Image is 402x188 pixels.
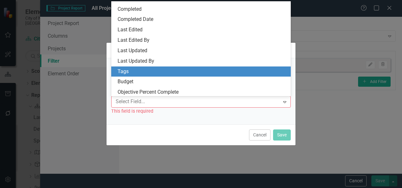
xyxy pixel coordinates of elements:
div: Tags [118,68,287,75]
button: Cancel [249,129,271,141]
div: Last Edited By [118,37,287,44]
div: Last Updated By [118,58,287,65]
div: Budget [118,78,287,85]
div: Completed Date [118,16,287,23]
div: Last Updated [118,47,287,54]
div: Last Edited [118,26,287,34]
div: Objective Percent Complete [118,89,287,96]
div: Completed [118,6,287,13]
button: Save [273,129,291,141]
div: This field is required [111,108,291,115]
